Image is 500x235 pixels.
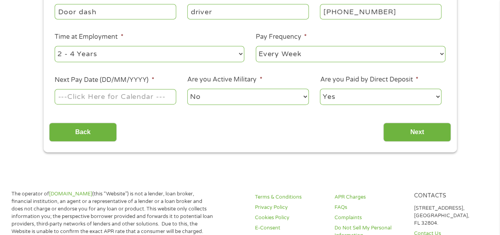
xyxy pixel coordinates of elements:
[320,76,418,84] label: Are you Paid by Direct Deposit
[11,190,215,235] p: The operator of (this “Website”) is not a lender, loan broker, financial institution, an agent or...
[320,4,441,19] input: (231) 754-4010
[187,76,262,84] label: Are you Active Military
[335,193,405,201] a: APR Charges
[255,224,325,232] a: E-Consent
[49,123,117,142] input: Back
[256,33,307,41] label: Pay Frequency
[49,191,92,197] a: [DOMAIN_NAME]
[55,4,176,19] input: Walmart
[255,193,325,201] a: Terms & Conditions
[187,4,308,19] input: Cashier
[255,214,325,222] a: Cookies Policy
[55,33,123,41] label: Time at Employment
[55,76,154,84] label: Next Pay Date (DD/MM/YYYY)
[55,89,176,104] input: ---Click Here for Calendar ---
[335,214,405,222] a: Complaints
[414,205,484,227] p: [STREET_ADDRESS], [GEOGRAPHIC_DATA], FL 32804.
[414,192,484,200] h4: Contacts
[383,123,451,142] input: Next
[335,204,405,211] a: FAQs
[255,204,325,211] a: Privacy Policy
